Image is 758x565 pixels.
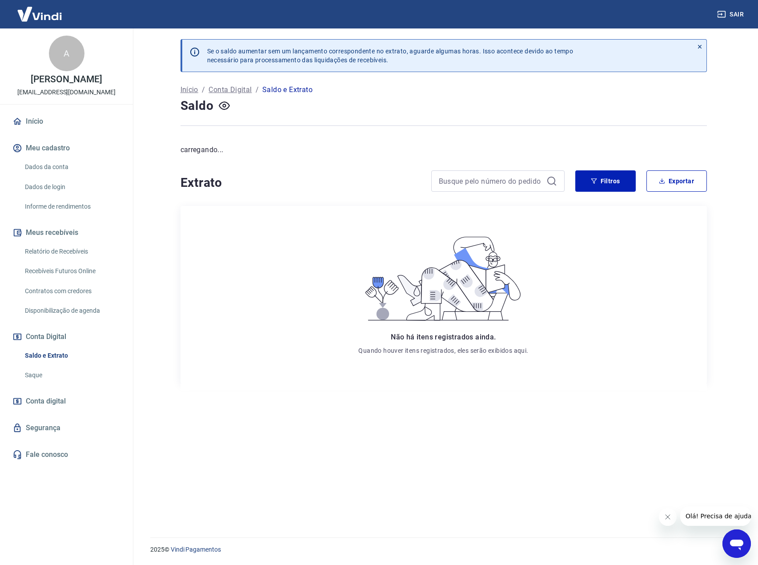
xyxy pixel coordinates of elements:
[11,223,122,242] button: Meus recebíveis
[21,198,122,216] a: Informe de rendimentos
[5,6,75,13] span: Olá! Precisa de ajuda?
[439,174,543,188] input: Busque pelo número do pedido
[21,158,122,176] a: Dados da conta
[180,97,214,115] h4: Saldo
[21,366,122,384] a: Saque
[659,508,677,526] iframe: Fechar mensagem
[49,36,84,71] div: A
[11,391,122,411] a: Conta digital
[31,75,102,84] p: [PERSON_NAME]
[180,174,421,192] h4: Extrato
[11,418,122,438] a: Segurança
[21,242,122,261] a: Relatório de Recebíveis
[209,85,252,95] a: Conta Digital
[11,112,122,131] a: Início
[715,6,747,23] button: Sair
[11,138,122,158] button: Meu cadastro
[21,282,122,300] a: Contratos com credores
[680,506,751,526] iframe: Mensagem da empresa
[21,178,122,196] a: Dados de login
[26,395,66,408] span: Conta digital
[171,546,221,553] a: Vindi Pagamentos
[17,88,116,97] p: [EMAIL_ADDRESS][DOMAIN_NAME]
[391,333,496,341] span: Não há itens registrados ainda.
[722,529,751,558] iframe: Botão para abrir a janela de mensagens
[358,346,528,355] p: Quando houver itens registrados, eles serão exibidos aqui.
[180,85,198,95] a: Início
[150,545,737,554] p: 2025 ©
[21,347,122,365] a: Saldo e Extrato
[262,85,313,95] p: Saldo e Extrato
[21,302,122,320] a: Disponibilização de agenda
[21,262,122,280] a: Recebíveis Futuros Online
[646,170,707,192] button: Exportar
[180,145,707,155] p: carregando...
[11,0,68,28] img: Vindi
[11,327,122,347] button: Conta Digital
[256,85,259,95] p: /
[207,47,574,65] p: Se o saldo aumentar sem um lançamento correspondente no extrato, aguarde algumas horas. Isso acon...
[11,445,122,464] a: Fale conosco
[202,85,205,95] p: /
[575,170,636,192] button: Filtros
